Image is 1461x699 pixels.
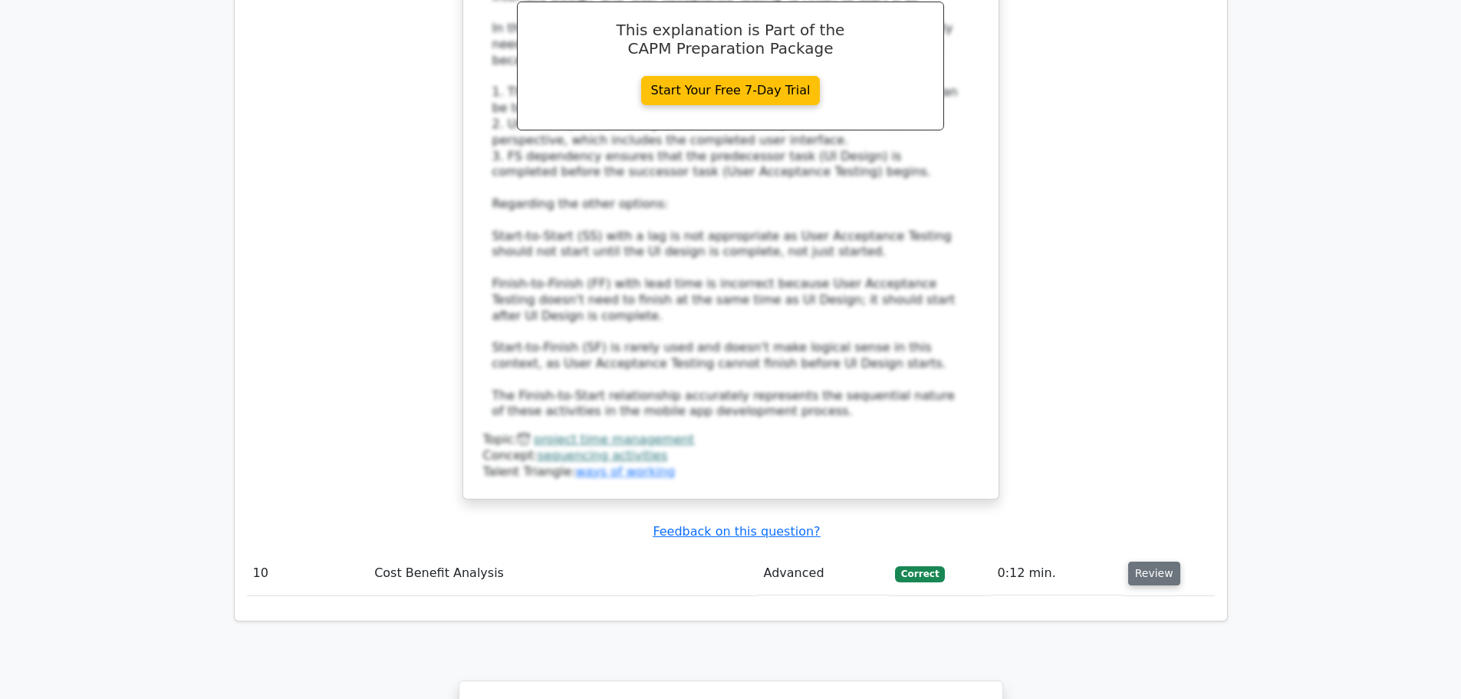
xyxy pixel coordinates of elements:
[575,464,675,479] a: ways of working
[483,432,979,448] div: Topic:
[653,524,820,539] a: Feedback on this question?
[1128,562,1180,585] button: Review
[247,552,369,595] td: 10
[758,552,889,595] td: Advanced
[483,448,979,464] div: Concept:
[991,552,1121,595] td: 0:12 min.
[534,432,694,447] a: project time management
[368,552,757,595] td: Cost Benefit Analysis
[641,76,821,105] a: Start Your Free 7-Day Trial
[895,566,945,582] span: Correct
[483,432,979,480] div: Talent Triangle:
[538,448,667,463] a: sequencing activities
